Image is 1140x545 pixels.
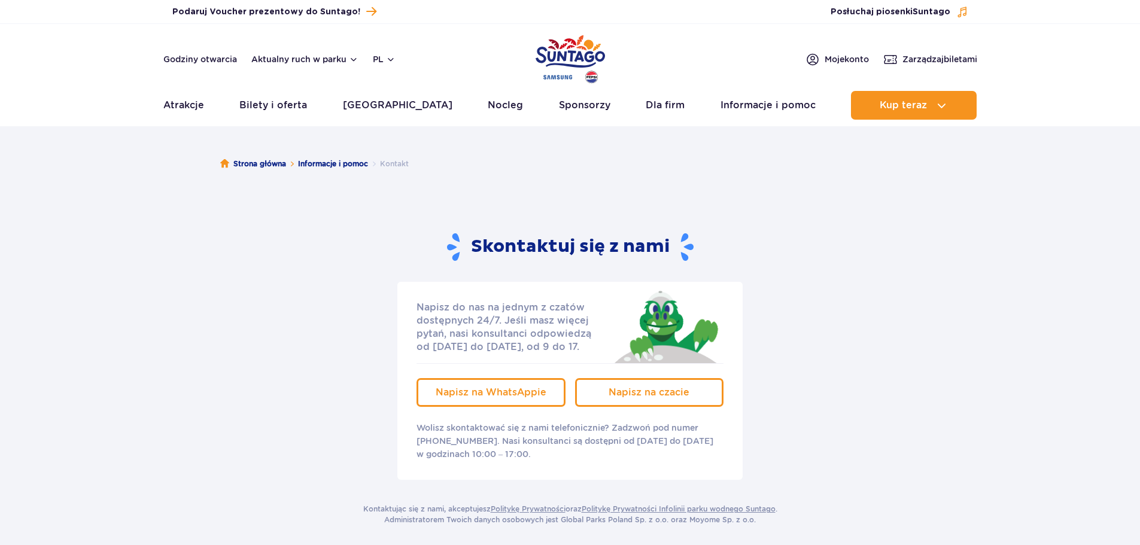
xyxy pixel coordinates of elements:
[251,54,358,64] button: Aktualny ruch w parku
[343,91,452,120] a: [GEOGRAPHIC_DATA]
[575,378,724,407] a: Napisz na czacie
[417,421,723,461] p: Wolisz skontaktować się z nami telefonicznie? Zadzwoń pod numer [PHONE_NUMBER]. Nasi konsultanci ...
[902,53,977,65] span: Zarządzaj biletami
[883,52,977,66] a: Zarządzajbiletami
[582,504,776,513] a: Politykę Prywatności Infolinii parku wodnego Suntago
[609,386,689,398] span: Napisz na czacie
[851,91,977,120] button: Kup teraz
[805,52,869,66] a: Mojekonto
[913,8,950,16] span: Suntago
[880,100,927,111] span: Kup teraz
[368,158,409,170] li: Kontakt
[436,386,546,398] span: Napisz na WhatsAppie
[363,504,777,525] p: Kontaktując się z nami, akceptujesz oraz . Administratorem Twoich danych osobowych jest Global Pa...
[721,91,816,120] a: Informacje i pomoc
[825,53,869,65] span: Moje konto
[172,6,360,18] span: Podaruj Voucher prezentowy do Suntago!
[220,158,286,170] a: Strona główna
[491,504,566,513] a: Politykę Prywatności
[163,53,237,65] a: Godziny otwarcia
[559,91,610,120] a: Sponsorzy
[488,91,523,120] a: Nocleg
[831,6,950,18] span: Posłuchaj piosenki
[831,6,968,18] button: Posłuchaj piosenkiSuntago
[607,288,723,363] img: Jay
[536,30,605,85] a: Park of Poland
[646,91,685,120] a: Dla firm
[239,91,307,120] a: Bilety i oferta
[417,301,603,354] p: Napisz do nas na jednym z czatów dostępnych 24/7. Jeśli masz więcej pytań, nasi konsultanci odpow...
[373,53,396,65] button: pl
[172,4,376,20] a: Podaruj Voucher prezentowy do Suntago!
[298,158,368,170] a: Informacje i pomoc
[163,91,204,120] a: Atrakcje
[417,378,566,407] a: Napisz na WhatsAppie
[447,232,694,263] h2: Skontaktuj się z nami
